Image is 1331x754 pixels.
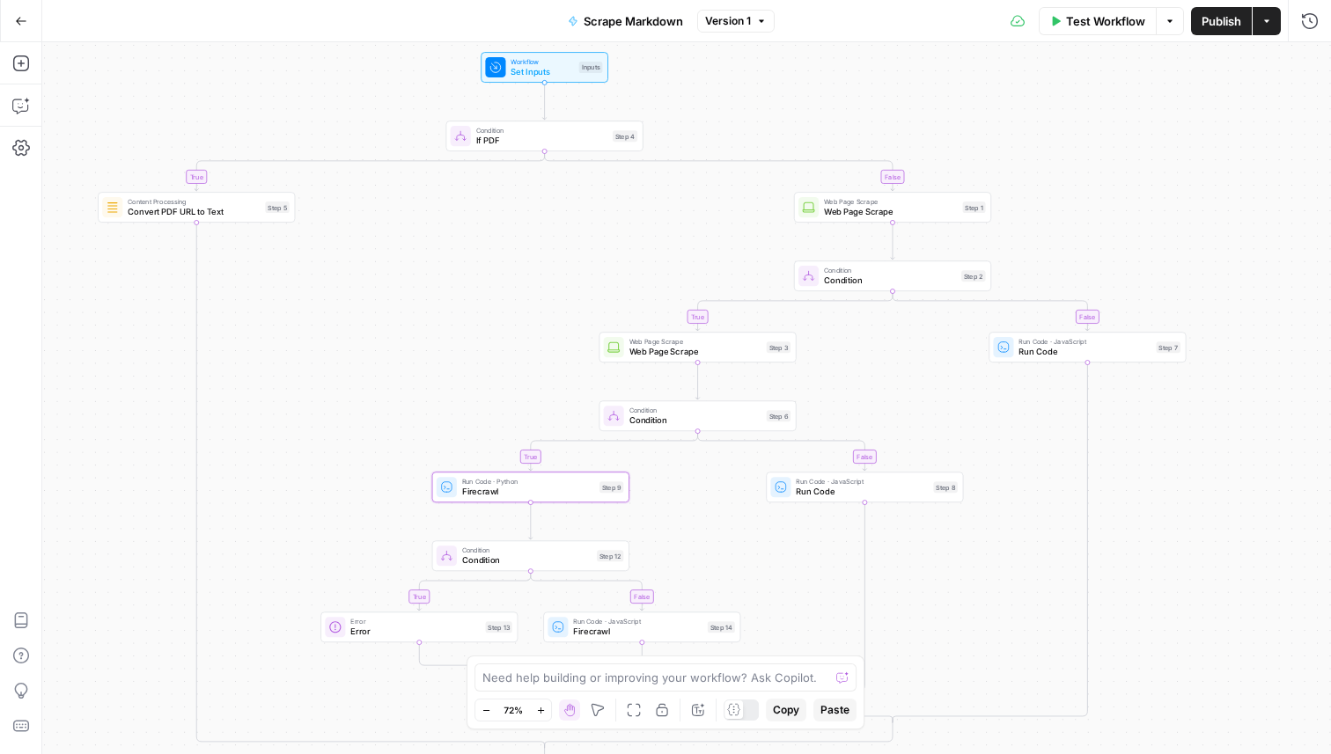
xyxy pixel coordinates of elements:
[599,400,797,431] div: ConditionConditionStep 6
[698,502,865,697] g: Edge from step_8 to step_6-conditional-end
[767,341,791,353] div: Step 3
[1156,341,1180,353] div: Step 7
[824,205,958,217] span: Web Page Scrape
[961,270,985,282] div: Step 2
[933,481,957,493] div: Step 8
[573,626,702,638] span: Firecrawl
[796,476,928,487] span: Run Code · JavaScript
[796,486,928,498] span: Run Code
[542,83,546,120] g: Edge from start to step_4
[1191,7,1252,35] button: Publish
[529,502,533,539] g: Edge from step_9 to step_12
[629,345,761,357] span: Web Page Scrape
[613,130,637,142] div: Step 4
[128,205,260,217] span: Convert PDF URL to Text
[794,192,991,223] div: Web Page ScrapeWeb Page ScrapeStep 1
[98,192,295,223] div: Content ProcessingConvert PDF URL to TextStep 5
[794,260,991,291] div: ConditionConditionStep 2
[820,702,849,718] span: Paste
[767,410,791,421] div: Step 6
[813,699,857,721] button: Paste
[543,611,740,642] div: Run Code · JavaScriptFirecrawlStep 14
[629,414,761,427] span: Condition
[579,62,603,73] div: Inputs
[320,611,518,642] div: ErrorErrorStep 13
[476,125,608,135] span: Condition
[557,7,694,35] button: Scrape Markdown
[824,265,956,275] span: Condition
[1018,345,1151,357] span: Run Code
[698,431,867,471] g: Edge from step_6 to step_8
[545,151,895,191] g: Edge from step_4 to step_1
[446,52,643,83] div: WorkflowSet InputsInputs
[196,223,544,748] g: Edge from step_5 to step_4-conditional-end
[1018,336,1151,347] span: Run Code · JavaScript
[545,720,893,749] g: Edge from step_2-conditional-end to step_4-conditional-end
[705,13,751,29] span: Version 1
[599,481,623,493] div: Step 9
[107,201,119,213] img: 62yuwf1kr9krw125ghy9mteuwaw4
[128,196,260,207] span: Content Processing
[195,151,545,191] g: Edge from step_4 to step_5
[350,626,480,638] span: Error
[893,291,1090,331] g: Edge from step_2 to step_7
[504,703,523,717] span: 72%
[766,699,806,721] button: Copy
[462,476,594,487] span: Run Code · Python
[893,362,1087,722] g: Edge from step_7 to step_2-conditional-end
[446,121,643,151] div: ConditionIf PDFStep 4
[462,545,592,556] span: Condition
[963,201,986,213] div: Step 1
[531,571,644,611] g: Edge from step_12 to step_14
[629,336,761,347] span: Web Page Scrape
[462,554,592,567] span: Condition
[417,571,531,611] g: Edge from step_12 to step_13
[824,275,956,287] span: Condition
[350,616,480,626] span: Error
[1202,12,1241,30] span: Publish
[695,362,699,399] g: Edge from step_3 to step_6
[766,472,963,502] div: Run Code · JavaScriptRun CodeStep 8
[485,621,511,633] div: Step 13
[597,550,623,561] div: Step 12
[599,332,797,362] div: Web Page ScrapeWeb Page ScrapeStep 3
[989,332,1186,362] div: Run Code · JavaScriptRun CodeStep 7
[419,642,531,671] g: Edge from step_13 to step_12-conditional-end
[1066,12,1145,30] span: Test Workflow
[529,431,698,471] g: Edge from step_6 to step_9
[629,405,761,415] span: Condition
[695,291,893,331] g: Edge from step_2 to step_3
[573,616,702,626] span: Run Code · JavaScript
[265,201,289,213] div: Step 5
[432,472,629,502] div: Run Code · PythonFirecrawlStep 9
[476,134,608,146] span: If PDF
[773,702,799,718] span: Copy
[432,540,629,571] div: ConditionConditionStep 12
[511,65,574,77] span: Set Inputs
[1039,7,1156,35] button: Test Workflow
[708,621,735,633] div: Step 14
[697,10,775,33] button: Version 1
[891,223,894,260] g: Edge from step_1 to step_2
[511,56,574,67] span: Workflow
[824,196,958,207] span: Web Page Scrape
[462,486,594,498] span: Firecrawl
[584,12,683,30] span: Scrape Markdown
